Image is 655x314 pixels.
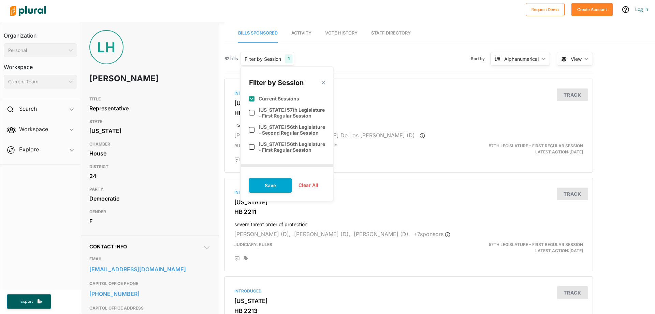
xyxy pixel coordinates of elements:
[294,132,415,139] span: [PERSON_NAME] De Los [PERSON_NAME] (D)
[249,78,304,87] div: Filter by Session
[89,68,162,89] h1: [PERSON_NAME]
[489,143,583,148] span: 57th Legislature - First Regular Session
[89,171,211,181] div: 24
[234,90,583,96] div: Introduced
[245,55,281,63] div: Filter by Session
[89,126,211,136] div: [US_STATE]
[89,193,211,204] div: Democratic
[238,30,278,36] span: Bills Sponsored
[89,255,211,263] h3: EMAIL
[259,124,325,136] label: [US_STATE] 56th Legislature - Second Regular Session
[234,199,583,206] h3: [US_STATE]
[89,244,127,249] span: Contact Info
[571,5,613,13] a: Create Account
[259,96,299,101] label: Current Sessions
[234,132,291,139] span: [PERSON_NAME] (D),
[234,231,291,237] span: [PERSON_NAME] (D),
[238,24,278,43] a: Bills Sponsored
[294,231,350,237] span: [PERSON_NAME] (D),
[234,288,583,294] div: Introduced
[4,57,77,72] h3: Workspace
[557,286,588,299] button: Track
[468,143,588,155] div: Latest Action: [DATE]
[89,30,123,64] div: LH
[224,56,238,62] span: 62 bills
[89,289,211,299] a: [PHONE_NUMBER]
[7,294,51,309] button: Export
[234,298,583,304] h3: [US_STATE]
[526,5,565,13] a: Request Demo
[468,242,588,254] div: Latest Action: [DATE]
[234,143,337,148] span: Rules, Transportation and Infrastructure
[89,163,211,171] h3: DISTRICT
[259,141,325,153] label: [US_STATE] 56th Legislature - First Regular Session
[89,140,211,148] h3: CHAMBER
[234,242,272,247] span: Judiciary, Rules
[249,178,292,193] button: Save
[635,6,648,12] a: Log In
[234,100,583,107] h3: [US_STATE]
[4,26,77,41] h3: Organization
[89,304,211,312] h3: CAPITOL OFFICE ADDRESS
[234,110,583,117] h3: HB 2163
[16,299,38,304] span: Export
[89,95,211,103] h3: TITLE
[234,157,240,163] div: Add Position Statement
[292,180,325,190] button: Clear All
[89,103,211,113] div: Representative
[244,256,248,261] div: Add tags
[89,279,211,288] h3: CAPITOL OFFICE PHONE
[259,107,325,119] label: [US_STATE] 57th Legislature - First Regular Session
[234,189,583,195] div: Introduced
[89,148,211,159] div: House
[571,55,582,63] span: View
[557,188,588,200] button: Track
[354,231,410,237] span: [PERSON_NAME] (D),
[89,118,211,126] h3: STATE
[325,24,358,43] a: Vote History
[371,24,411,43] a: Staff Directory
[325,30,358,36] span: Vote History
[8,47,66,54] div: Personal
[291,30,311,36] span: Activity
[504,55,539,63] div: Alphanumerical
[8,78,66,85] div: Current Team
[89,185,211,193] h3: PARTY
[234,218,583,228] h4: severe threat order of protection
[89,216,211,226] div: F
[234,256,240,261] div: Add Position Statement
[557,88,588,101] button: Track
[413,231,450,237] span: + 7 sponsor s
[234,119,583,128] h4: licenses; not proof of citizenship
[526,3,565,16] button: Request Demo
[471,56,490,62] span: Sort by
[489,242,583,247] span: 57th Legislature - First Regular Session
[571,3,613,16] button: Create Account
[89,208,211,216] h3: GENDER
[89,264,211,274] a: [EMAIL_ADDRESS][DOMAIN_NAME]
[19,105,37,112] h2: Search
[234,208,583,215] h3: HB 2211
[285,54,292,63] div: 1
[291,24,311,43] a: Activity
